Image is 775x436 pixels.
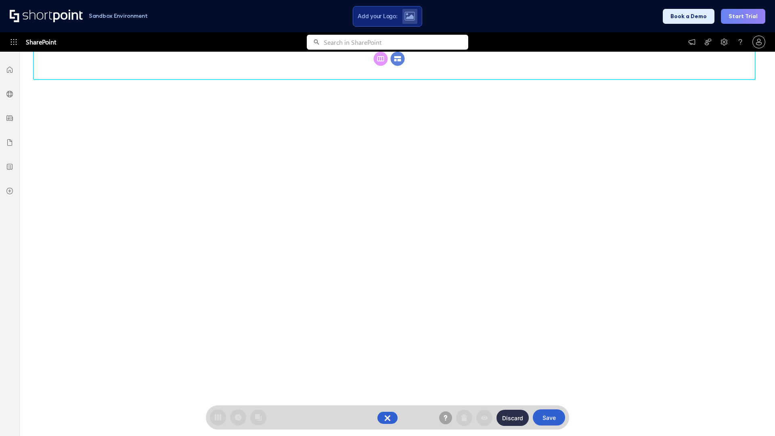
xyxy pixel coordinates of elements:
span: SharePoint [26,32,56,52]
button: Save [533,409,565,426]
iframe: Chat Widget [735,397,775,436]
button: Start Trial [721,9,765,24]
span: Add your Logo: [358,13,397,20]
button: Discard [496,410,529,426]
input: Search in SharePoint [324,35,468,50]
img: Upload logo [404,12,415,21]
h1: Sandbox Environment [89,14,148,18]
button: Book a Demo [663,9,714,24]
